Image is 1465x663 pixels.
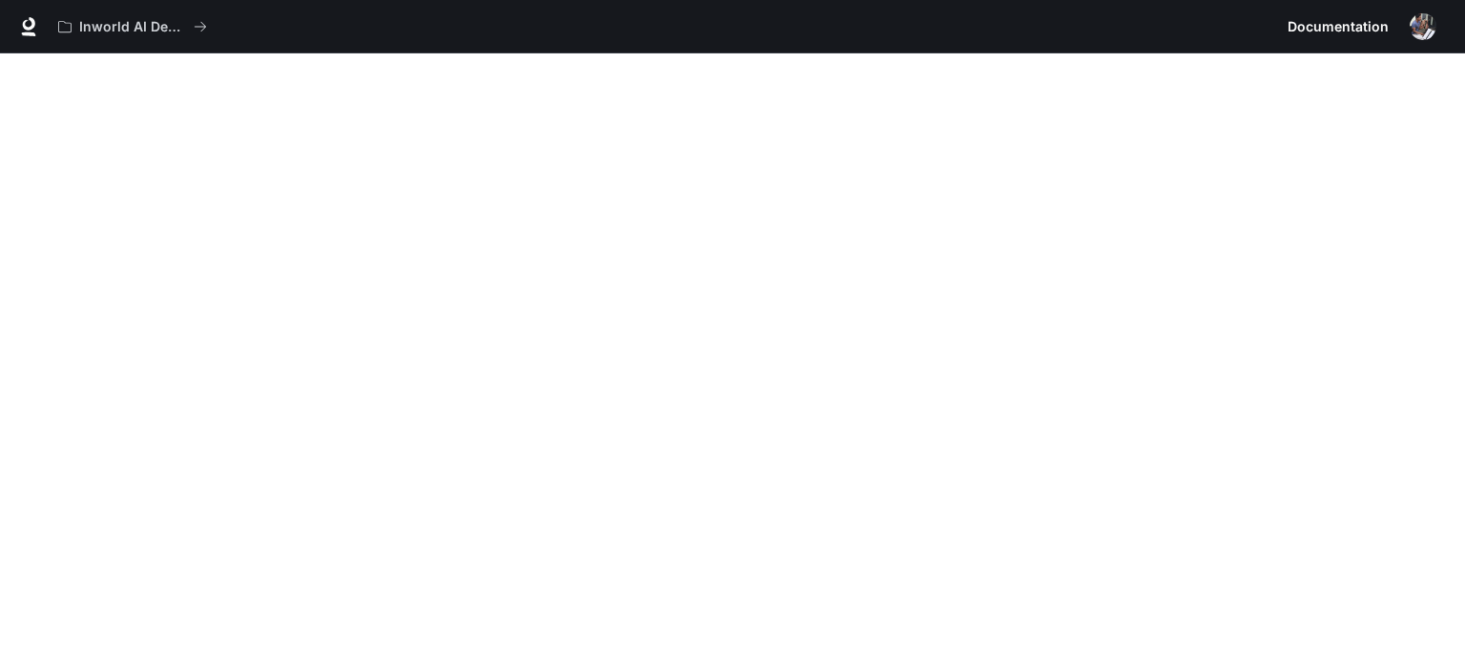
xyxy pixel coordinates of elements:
img: User avatar [1410,13,1436,40]
button: All workspaces [50,8,216,46]
a: Documentation [1280,8,1396,46]
span: Documentation [1288,15,1389,39]
button: User avatar [1404,8,1442,46]
p: Inworld AI Demos [79,19,186,35]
